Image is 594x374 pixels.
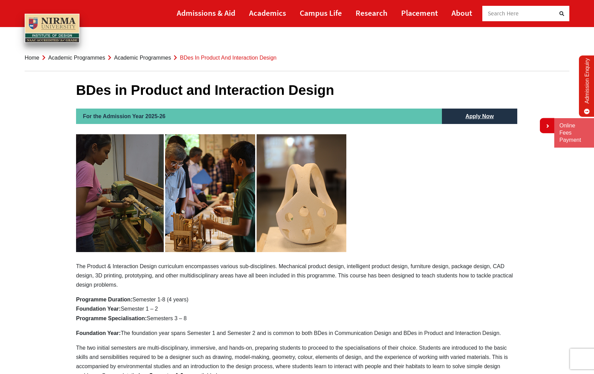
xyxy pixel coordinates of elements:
[76,297,132,302] b: Programme Duration:
[300,5,342,21] a: Campus Life
[177,5,235,21] a: Admissions & Aid
[451,5,472,21] a: About
[48,55,105,61] a: Academic Programmes
[76,306,121,312] b: Foundation Year:
[76,109,442,124] h2: For the Admission Year 2025-26
[76,330,121,336] strong: Foundation Year:
[76,134,518,289] p: The Product & Interaction Design curriculum encompasses various sub-disciplines. Mechanical produ...
[25,45,569,71] nav: breadcrumb
[249,5,286,21] a: Academics
[25,55,39,61] a: Home
[25,14,79,43] img: main_logo
[76,134,346,252] img: ID
[459,109,501,124] a: Apply Now
[180,55,276,61] span: BDes in Product and Interaction Design
[76,328,518,338] p: The foundation year spans Semester 1 and Semester 2 and is common to both BDes in Communication D...
[76,295,518,323] p: Semester 1-8 (4 years) Semester 1 – 2 Semesters 3 – 8
[114,55,171,61] a: Academic Programmes
[559,122,589,144] a: Online Fees Payment
[76,315,147,321] b: Programme Specialisation:
[488,10,519,17] span: Search Here
[76,82,518,98] h1: BDes in Product and Interaction Design
[401,5,438,21] a: Placement
[356,5,387,21] a: Research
